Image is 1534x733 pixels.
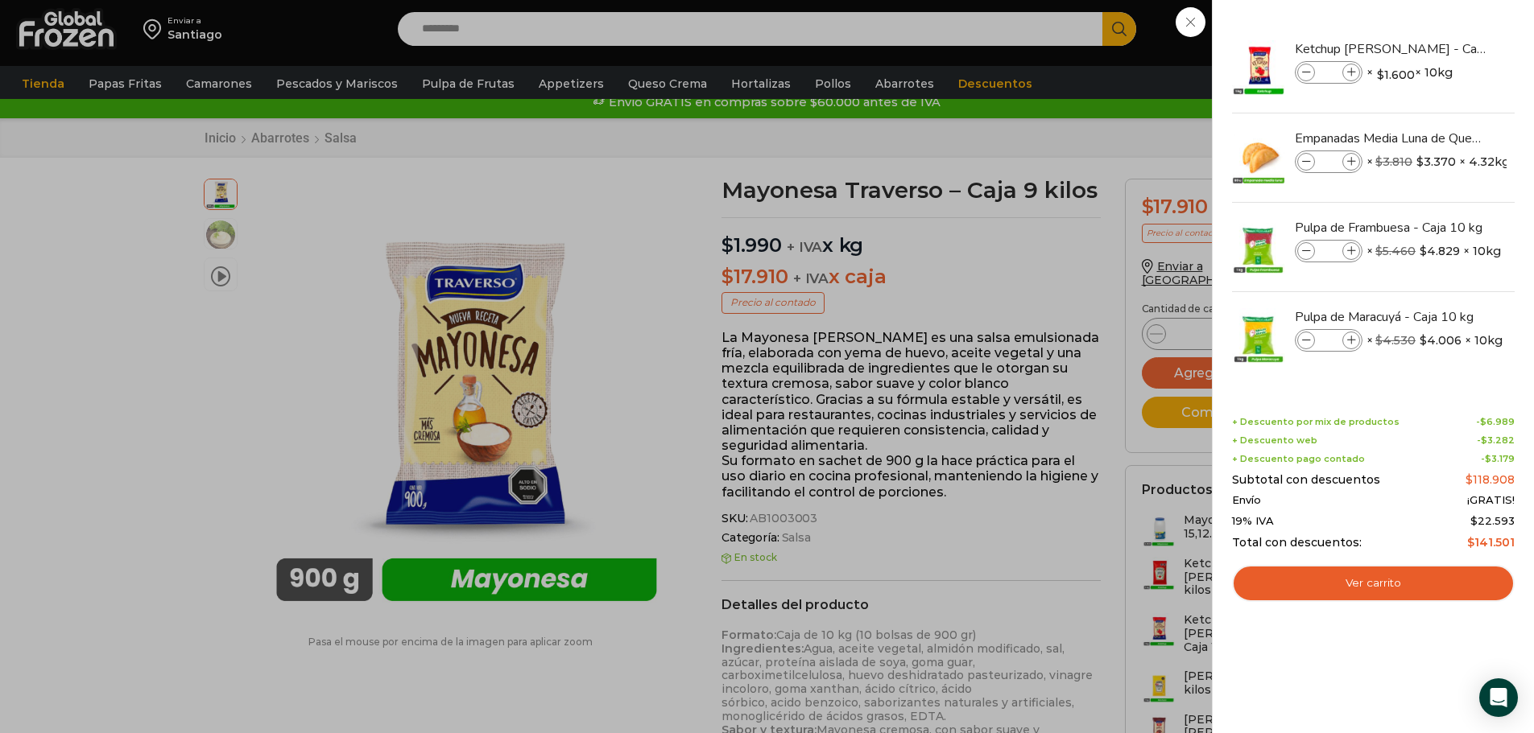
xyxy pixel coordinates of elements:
span: × × 10kg [1367,329,1503,352]
span: $ [1466,472,1473,487]
span: $ [1480,416,1486,427]
input: Product quantity [1317,242,1341,260]
span: + Descuento por mix de productos [1232,417,1400,427]
a: Pulpa de Maracuyá - Caja 10 kg [1295,308,1486,326]
span: $ [1375,154,1383,169]
span: Subtotal con descuentos [1232,473,1380,487]
span: $ [1470,514,1478,527]
a: Ver carrito [1232,565,1515,602]
bdi: 141.501 [1467,535,1515,550]
span: $ [1485,453,1491,464]
span: + Descuento pago contado [1232,454,1365,464]
bdi: 5.460 [1375,244,1416,258]
span: - [1481,454,1515,464]
span: $ [1420,243,1427,259]
span: × × 10kg [1367,61,1453,84]
input: Product quantity [1317,153,1341,171]
a: Ketchup [PERSON_NAME] - Caja 10 kilos [1295,40,1486,58]
input: Product quantity [1317,331,1341,349]
span: + Descuento web [1232,435,1317,446]
span: - [1476,417,1515,427]
span: $ [1420,332,1427,348]
bdi: 4.006 [1420,332,1462,348]
bdi: 3.179 [1485,453,1515,464]
div: Open Intercom Messenger [1479,678,1518,717]
span: $ [1377,67,1384,83]
bdi: 4.530 [1375,333,1416,348]
span: $ [1467,535,1474,550]
span: Total con descuentos: [1232,536,1362,550]
span: × × 10kg [1367,240,1501,262]
span: × × 4.32kg [1367,150,1510,173]
input: Product quantity [1317,64,1341,81]
span: Envío [1232,494,1261,507]
span: - [1477,435,1515,446]
span: $ [1375,244,1383,258]
a: Empanadas Media Luna de Queso - Caja 160 unidades [1295,130,1486,147]
bdi: 3.810 [1375,154,1412,169]
bdi: 4.829 [1420,243,1460,259]
bdi: 6.989 [1480,416,1515,427]
span: 22.593 [1470,514,1515,527]
bdi: 1.600 [1377,67,1415,83]
span: ¡GRATIS! [1467,494,1515,507]
bdi: 3.370 [1416,154,1456,170]
span: $ [1375,333,1383,348]
span: $ [1481,434,1487,446]
a: Pulpa de Frambuesa - Caja 10 kg [1295,219,1486,237]
span: 19% IVA [1232,515,1274,528]
bdi: 118.908 [1466,472,1515,487]
bdi: 3.282 [1481,434,1515,446]
span: $ [1416,154,1424,170]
